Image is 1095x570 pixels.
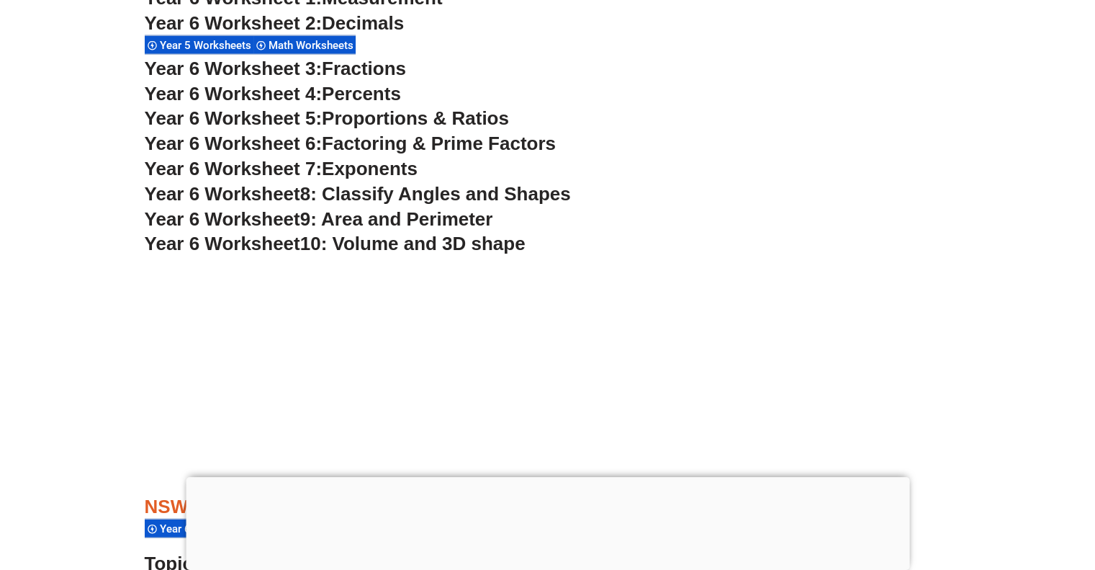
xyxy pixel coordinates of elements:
[322,107,509,129] span: Proportions & Ratios
[145,208,300,230] span: Year 6 Worksheet
[145,58,406,79] a: Year 6 Worksheet 3:Fractions
[322,133,556,154] span: Factoring & Prime Factors
[145,158,418,179] a: Year 6 Worksheet 7:Exponents
[160,522,256,535] span: Year 6 Worksheets
[145,233,526,254] a: Year 6 Worksheet10: Volume and 3D shape
[1023,501,1095,570] iframe: Chat Widget
[145,133,323,154] span: Year 6 Worksheet 6:
[145,12,405,34] a: Year 6 Worksheet 2:Decimals
[145,519,253,538] div: Year 6 Worksheets
[145,83,401,104] a: Year 6 Worksheet 4:Percents
[145,58,323,79] span: Year 6 Worksheet 3:
[160,39,256,52] span: Year 5 Worksheets
[145,12,323,34] span: Year 6 Worksheet 2:
[300,233,526,254] span: 10: Volume and 3D shape
[145,158,323,179] span: Year 6 Worksheet 7:
[145,208,493,230] a: Year 6 Worksheet9: Area and Perimeter
[145,183,571,205] a: Year 6 Worksheet8: Classify Angles and Shapes
[186,477,909,566] iframe: Advertisement
[145,107,323,129] span: Year 6 Worksheet 5:
[116,271,980,473] iframe: Advertisement
[322,83,401,104] span: Percents
[145,35,253,55] div: Year 5 Worksheets
[145,83,323,104] span: Year 6 Worksheet 4:
[300,183,571,205] span: 8: Classify Angles and Shapes
[145,233,300,254] span: Year 6 Worksheet
[253,35,356,55] div: Math Worksheets
[145,495,951,520] h3: NSW Selective High Schools Practice Worksheets
[145,133,556,154] a: Year 6 Worksheet 6:Factoring & Prime Factors
[322,58,406,79] span: Fractions
[269,39,358,52] span: Math Worksheets
[300,208,493,230] span: 9: Area and Perimeter
[322,158,418,179] span: Exponents
[145,183,300,205] span: Year 6 Worksheet
[145,107,509,129] a: Year 6 Worksheet 5:Proportions & Ratios
[322,12,404,34] span: Decimals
